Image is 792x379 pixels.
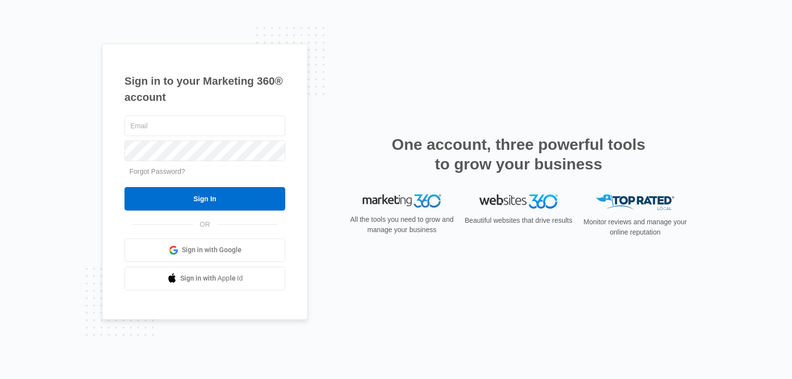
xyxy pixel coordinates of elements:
h2: One account, three powerful tools to grow your business [389,135,648,174]
h1: Sign in to your Marketing 360® account [124,73,285,105]
input: Email [124,116,285,136]
img: Websites 360 [479,194,558,209]
a: Sign in with Apple Id [124,267,285,290]
span: Sign in with Apple Id [180,273,243,284]
img: Marketing 360 [363,194,441,208]
a: Forgot Password? [129,167,185,175]
p: All the tools you need to grow and manage your business [347,214,457,235]
p: Beautiful websites that drive results [464,215,573,226]
a: Sign in with Google [124,238,285,262]
span: Sign in with Google [182,245,242,255]
span: OR [193,219,217,230]
img: Top Rated Local [596,194,674,211]
input: Sign In [124,187,285,211]
p: Monitor reviews and manage your online reputation [580,217,690,237]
